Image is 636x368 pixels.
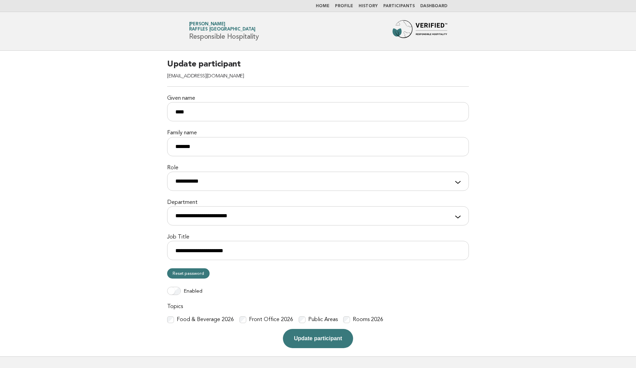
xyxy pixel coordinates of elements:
[167,303,469,310] label: Topics
[335,4,353,8] a: Profile
[167,130,469,137] label: Family name
[420,4,447,8] a: Dashboard
[167,234,469,241] label: Job Title
[167,95,469,102] label: Given name
[383,4,415,8] a: Participants
[184,288,202,295] label: Enabled
[167,164,469,172] label: Role
[167,268,210,279] a: Reset password
[308,316,338,323] label: Public Areas
[189,27,255,32] span: Raffles [GEOGRAPHIC_DATA]
[316,4,329,8] a: Home
[249,316,293,323] label: Front Office 2026
[167,59,469,87] h2: Update participant
[392,20,447,42] img: Forbes Travel Guide
[167,74,244,79] span: [EMAIL_ADDRESS][DOMAIN_NAME]
[177,316,234,323] label: Food & Beverage 2026
[189,22,259,40] h1: Responsible Hospitality
[189,22,255,32] a: [PERSON_NAME]Raffles [GEOGRAPHIC_DATA]
[359,4,378,8] a: History
[353,316,383,323] label: Rooms 2026
[283,329,353,348] button: Update participant
[167,199,469,206] label: Department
